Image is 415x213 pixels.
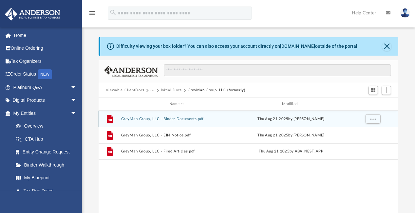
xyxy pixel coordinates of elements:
[235,149,347,154] div: Thu Aug 21 2025 by ABA_NEST_APP
[164,64,391,77] input: Search files and folders
[88,12,96,17] a: menu
[121,133,232,137] button: GreyMan Group, LLC - EIN Notice.pdf
[365,114,380,124] button: More options
[280,44,315,49] a: [DOMAIN_NAME]
[161,87,182,93] button: Initial Docs
[38,69,52,79] div: NEW
[9,146,87,159] a: Entity Change Request
[235,116,347,122] div: Thu Aug 21 2025 by [PERSON_NAME]
[102,101,118,107] div: id
[88,9,96,17] i: menu
[382,86,391,95] button: Add
[121,117,232,121] button: GreyMan Group, LLC - Binder Documents.pdf
[9,158,87,171] a: Binder Walkthrough
[121,150,232,154] button: GreyMan Group, LLC - Filed Articles.pdf
[150,87,155,93] button: ···
[121,101,232,107] div: Name
[70,81,84,94] span: arrow_drop_down
[3,8,62,21] img: Anderson Advisors Platinum Portal
[116,43,359,50] div: Difficulty viewing your box folder? You can also access your account directly on outside of the p...
[5,55,87,68] a: Tax Organizers
[9,120,87,133] a: Overview
[5,107,87,120] a: My Entitiesarrow_drop_down
[400,8,410,18] img: User Pic
[109,9,117,16] i: search
[70,94,84,107] span: arrow_drop_down
[5,81,87,94] a: Platinum Q&Aarrow_drop_down
[5,68,87,81] a: Order StatusNEW
[5,42,87,55] a: Online Ordering
[349,101,395,107] div: id
[368,86,378,95] button: Switch to Grid View
[5,94,87,107] a: Digital Productsarrow_drop_down
[235,101,347,107] div: Modified
[382,42,391,51] button: Close
[188,87,245,93] button: GreyMan Group, LLC (formerly)
[9,184,87,197] a: Tax Due Dates
[235,133,347,138] div: Thu Aug 21 2025 by [PERSON_NAME]
[106,87,144,93] button: Viewable-ClientDocs
[9,171,84,185] a: My Blueprint
[9,133,87,146] a: CTA Hub
[5,29,87,42] a: Home
[70,107,84,120] span: arrow_drop_down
